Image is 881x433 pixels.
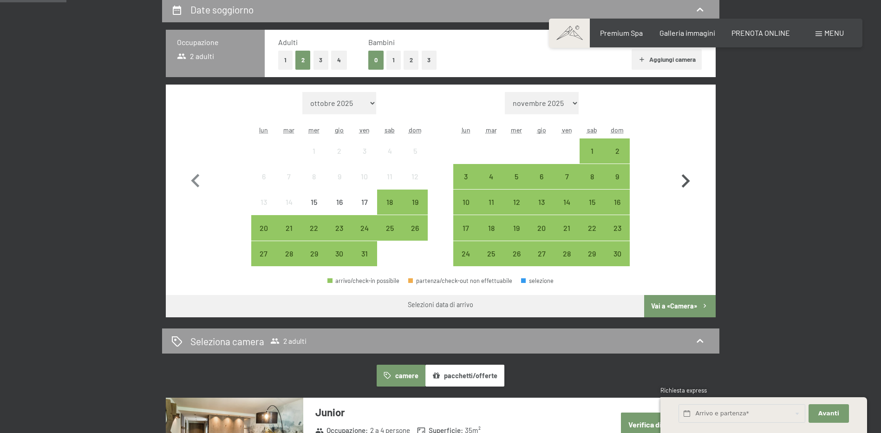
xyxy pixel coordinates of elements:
div: arrivo/check-in non effettuabile [276,164,301,189]
div: arrivo/check-in non effettuabile [251,164,276,189]
button: 2 [404,51,419,70]
button: pacchetti/offerte [425,365,504,386]
div: Sun Oct 05 2025 [402,138,427,164]
button: 4 [331,51,347,70]
div: Mon Oct 20 2025 [251,215,276,240]
div: Sun Oct 26 2025 [402,215,427,240]
div: 14 [277,198,300,222]
div: 27 [252,250,275,273]
div: Thu Nov 06 2025 [529,164,554,189]
div: 4 [378,147,401,171]
div: 24 [353,224,376,248]
div: Wed Oct 22 2025 [301,215,326,240]
div: Tue Oct 14 2025 [276,190,301,215]
div: arrivo/check-in possibile [554,215,579,240]
div: Wed Oct 01 2025 [301,138,326,164]
div: Tue Oct 07 2025 [276,164,301,189]
div: 9 [606,173,629,196]
span: Richiesta express [660,387,707,394]
div: Wed Nov 19 2025 [504,215,529,240]
div: Wed Nov 12 2025 [504,190,529,215]
abbr: lunedì [462,126,470,134]
div: Thu Oct 23 2025 [327,215,352,240]
div: arrivo/check-in non effettuabile [251,190,276,215]
div: arrivo/check-in possibile [529,164,554,189]
span: Adulti [278,38,298,46]
button: Vai a «Camera» [644,295,715,317]
div: Sat Oct 18 2025 [377,190,402,215]
div: 6 [252,173,275,196]
div: 30 [328,250,351,273]
span: 2 adulti [177,51,215,61]
div: Sun Nov 02 2025 [605,138,630,164]
div: 19 [403,198,426,222]
span: Avanti [818,409,839,418]
div: Mon Oct 13 2025 [251,190,276,215]
div: Fri Oct 03 2025 [352,138,377,164]
div: arrivo/check-in possibile [352,241,377,266]
abbr: mercoledì [511,126,522,134]
div: arrivo/check-in non effettuabile [327,164,352,189]
div: arrivo/check-in non effettuabile [377,138,402,164]
div: Sun Nov 16 2025 [605,190,630,215]
div: arrivo/check-in possibile [453,241,478,266]
div: Fri Nov 21 2025 [554,215,579,240]
div: 6 [530,173,553,196]
div: arrivo/check-in non effettuabile [327,138,352,164]
button: 0 [368,51,384,70]
div: Sat Oct 04 2025 [377,138,402,164]
div: arrivo/check-in possibile [605,190,630,215]
abbr: sabato [587,126,597,134]
div: arrivo/check-in possibile [529,215,554,240]
div: 12 [505,198,528,222]
div: arrivo/check-in non effettuabile [276,190,301,215]
div: Mon Oct 27 2025 [251,241,276,266]
div: Mon Nov 10 2025 [453,190,478,215]
div: 9 [328,173,351,196]
span: Bambini [368,38,395,46]
div: 13 [530,198,553,222]
div: Sat Nov 22 2025 [580,215,605,240]
div: Tue Nov 25 2025 [479,241,504,266]
abbr: sabato [385,126,395,134]
div: 29 [302,250,326,273]
span: 2 adulti [270,336,307,346]
button: camere [377,365,425,386]
div: Thu Nov 27 2025 [529,241,554,266]
div: arrivo/check-in possibile [327,241,352,266]
div: Fri Nov 07 2025 [554,164,579,189]
div: 14 [555,198,578,222]
div: arrivo/check-in possibile [504,164,529,189]
button: Aggiungi camera [632,49,702,70]
div: arrivo/check-in possibile [554,241,579,266]
div: 17 [454,224,477,248]
div: Wed Oct 08 2025 [301,164,326,189]
div: Sat Nov 08 2025 [580,164,605,189]
div: 18 [378,198,401,222]
div: 24 [454,250,477,273]
div: Fri Oct 24 2025 [352,215,377,240]
div: 22 [581,224,604,248]
div: 30 [606,250,629,273]
div: Thu Nov 13 2025 [529,190,554,215]
div: Mon Oct 06 2025 [251,164,276,189]
div: 12 [403,173,426,196]
abbr: lunedì [259,126,268,134]
div: Sun Nov 23 2025 [605,215,630,240]
div: arrivo/check-in possibile [479,241,504,266]
div: 22 [302,224,326,248]
span: Premium Spa [600,28,643,37]
div: arrivo/check-in non effettuabile [377,164,402,189]
abbr: giovedì [335,126,344,134]
div: Tue Nov 18 2025 [479,215,504,240]
a: Galleria immagini [659,28,715,37]
h2: Seleziona camera [190,335,264,348]
div: 7 [277,173,300,196]
div: 1 [302,147,326,171]
div: arrivo/check-in possibile [580,241,605,266]
abbr: martedì [283,126,294,134]
div: Fri Oct 31 2025 [352,241,377,266]
div: 5 [505,173,528,196]
div: 5 [403,147,426,171]
abbr: domenica [409,126,422,134]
